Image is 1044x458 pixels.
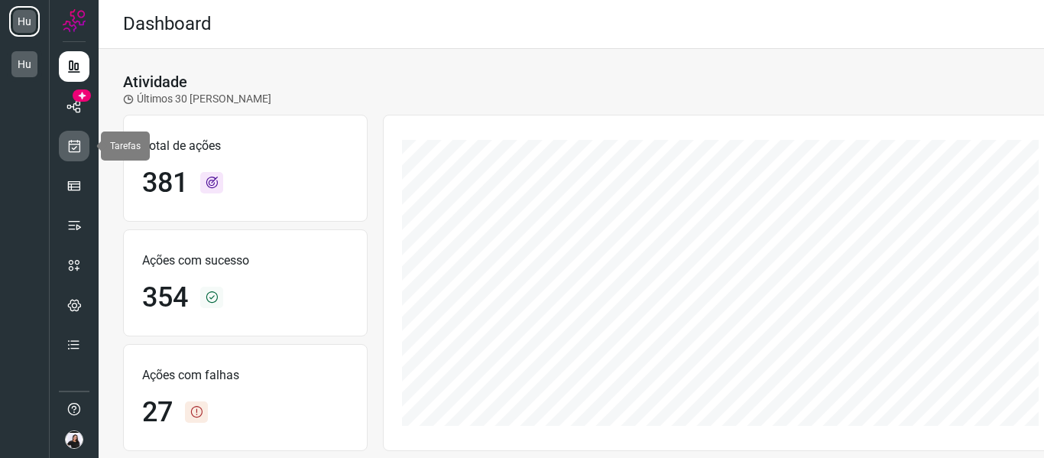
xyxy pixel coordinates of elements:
li: Hu [9,49,40,80]
p: Ações com falhas [142,366,349,385]
p: Últimos 30 [PERSON_NAME] [123,91,271,107]
h1: 354 [142,281,188,314]
p: Total de ações [142,137,349,155]
li: Hu [9,6,40,37]
img: Logo [63,9,86,32]
h3: Atividade [123,73,187,91]
h1: 381 [142,167,188,200]
img: 662d8b14c1de322ee1c7fc7bf9a9ccae.jpeg [65,430,83,449]
p: Ações com sucesso [142,252,349,270]
span: Tarefas [110,141,141,151]
h1: 27 [142,396,173,429]
h2: Dashboard [123,13,212,35]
